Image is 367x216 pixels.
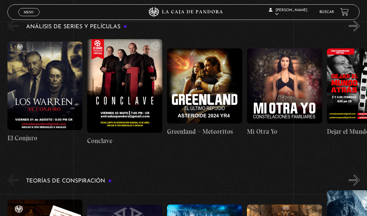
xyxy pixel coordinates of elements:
h4: Greenland – Meteoritos [167,127,242,137]
span: Menu [24,10,34,14]
button: Next [349,175,360,186]
a: Greenland – Meteoritos [167,36,242,149]
h4: El Conjuro [7,133,83,143]
h3: Teorías de Conspiración [26,178,112,184]
a: View your shopping cart [340,8,349,16]
a: Buscar [319,10,334,14]
h3: Análisis de series y películas [26,24,127,30]
span: Cerrar [22,16,36,20]
button: Next [349,20,360,31]
a: Mi Otra Yo [247,36,322,149]
button: Previous [7,175,18,186]
h4: Mi Otra Yo [247,127,322,137]
button: Previous [7,20,18,31]
a: Conclave [87,36,162,149]
span: [PERSON_NAME] [269,8,307,16]
a: El Conjuro [7,36,83,149]
h4: Conclave [87,136,162,146]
